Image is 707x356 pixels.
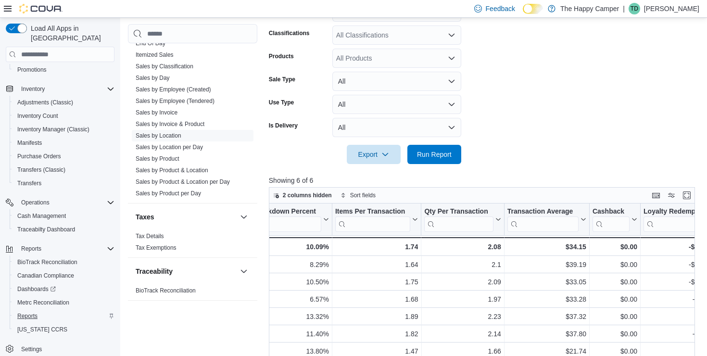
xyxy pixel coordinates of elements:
span: Traceabilty Dashboard [13,224,114,235]
span: Sort fields [350,191,376,199]
button: Taxes [136,212,236,222]
button: All [332,118,461,137]
span: Metrc Reconciliation [17,299,69,306]
div: Items Per Transaction [335,207,411,216]
span: Inventory [17,83,114,95]
label: Sale Type [269,76,295,83]
a: Cash Management [13,210,70,222]
a: Traceabilty Dashboard [13,224,79,235]
a: Metrc Reconciliation [13,297,73,308]
div: $0.00 [593,293,637,305]
div: 1.74 [335,241,418,253]
div: Cashback [593,207,630,232]
button: Purchase Orders [10,150,118,163]
button: Inventory Count [10,109,118,123]
button: [US_STATE] CCRS [10,323,118,336]
div: 1.64 [335,259,418,270]
div: 1.75 [335,276,418,288]
button: Taxes [238,211,250,223]
button: Open list of options [448,54,455,62]
span: BioTrack Reconciliation [13,256,114,268]
span: Sales by Employee (Tendered) [136,97,215,105]
span: Canadian Compliance [17,272,74,280]
a: Sales by Classification [136,63,193,70]
div: 1.89 [335,311,418,322]
a: Sales by Location per Day [136,144,203,151]
span: Settings [17,343,114,355]
span: Traceabilty Dashboard [17,226,75,233]
span: Tax Exemptions [136,244,177,252]
div: $33.05 [507,276,586,288]
div: $33.28 [507,293,586,305]
div: Tori Danku [629,3,640,14]
label: Use Type [269,99,294,106]
img: Cova [19,4,63,13]
span: Promotions [17,66,47,74]
div: $0.00 [593,241,637,253]
button: Adjustments (Classic) [10,96,118,109]
div: 8.29% [256,259,328,270]
span: Tax Details [136,232,164,240]
a: Sales by Invoice [136,109,177,116]
span: Metrc Reconciliation [13,297,114,308]
span: Sales by Location per Day [136,143,203,151]
span: Washington CCRS [13,324,114,335]
a: Sales by Employee (Created) [136,86,211,93]
a: Dashboards [13,283,60,295]
span: Inventory Manager (Classic) [17,126,89,133]
div: Qty Per Transaction [424,207,493,232]
span: Cash Management [17,212,66,220]
div: Sales [128,38,257,203]
div: 11.40% [256,328,328,340]
button: Cashback [593,207,637,232]
span: Manifests [17,139,42,147]
span: Transfers (Classic) [13,164,114,176]
span: Adjustments (Classic) [17,99,73,106]
span: [US_STATE] CCRS [17,326,67,333]
button: Operations [17,197,53,208]
button: Promotions [10,63,118,76]
a: Adjustments (Classic) [13,97,77,108]
div: 10.09% [256,241,328,253]
div: 2.08 [424,241,501,253]
a: BioTrack Reconciliation [13,256,81,268]
span: Reports [21,245,41,253]
span: Manifests [13,137,114,149]
span: Cash Management [13,210,114,222]
button: Transfers [10,177,118,190]
div: $0.00 [593,328,637,340]
h3: Taxes [136,212,154,222]
button: Traceability [136,267,236,276]
label: Products [269,52,294,60]
span: Inventory Count [17,112,58,120]
span: Settings [21,345,42,353]
a: Itemized Sales [136,51,174,58]
button: Run Report [407,145,461,164]
a: Sales by Product & Location [136,167,208,174]
button: Reports [2,242,118,255]
button: Items Per Transaction [335,207,418,232]
span: Reports [17,243,114,254]
a: Transfers (Classic) [13,164,69,176]
span: Dashboards [13,283,114,295]
a: Sales by Invoice & Product [136,121,204,127]
button: Inventory Manager (Classic) [10,123,118,136]
a: Sales by Product per Day [136,190,201,197]
span: Operations [17,197,114,208]
div: Markdown Percent [256,207,321,216]
a: Sales by Product [136,155,179,162]
button: Reports [10,309,118,323]
span: Inventory Manager (Classic) [13,124,114,135]
span: Purchase Orders [13,151,114,162]
a: Dashboards [10,282,118,296]
div: 10.50% [256,276,328,288]
div: 1.82 [335,328,418,340]
button: Keyboard shortcuts [650,190,662,201]
div: 1.97 [424,293,501,305]
div: Markdown Percent [256,207,321,232]
a: Purchase Orders [13,151,65,162]
a: Sales by Day [136,75,170,81]
p: Showing 6 of 6 [269,176,699,185]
